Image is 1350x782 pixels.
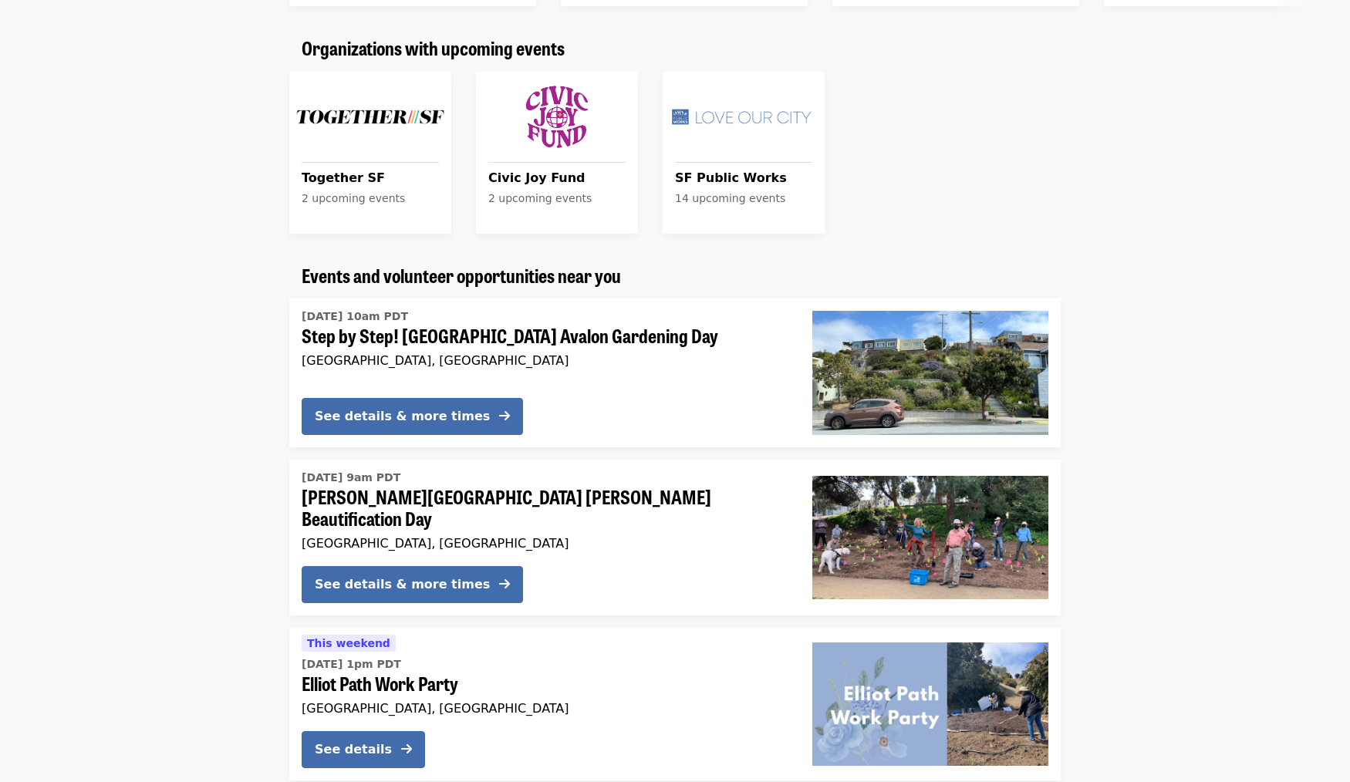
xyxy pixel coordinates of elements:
img: Elliot Path Work Party organized by SF Public Works [812,642,1048,766]
time: [DATE] 10am PDT [302,308,408,325]
time: [DATE] 1pm PDT [302,656,401,672]
a: See details for "Glen Park Greenway Beautification Day" [289,460,1061,616]
i: arrow-right icon [499,409,510,423]
i: arrow-right icon [401,742,412,757]
time: [DATE] 9am PDT [302,470,400,486]
button: See details & more times [302,566,523,603]
button: See details & more times [302,398,523,435]
div: [GEOGRAPHIC_DATA], [GEOGRAPHIC_DATA] [302,353,788,368]
div: 2 upcoming events [302,190,439,207]
span: Civic Joy Fund [488,169,626,187]
div: See details & more times [315,407,490,426]
button: See details [302,731,425,768]
a: See details for "Elliot Path Work Party" [289,628,1061,780]
img: Step by Step! Athens Avalon Gardening Day organized by SF Public Works [812,311,1048,434]
a: See upcoming events for Civic Joy Fund [476,72,638,234]
a: See upcoming events for SF Public Works [663,72,825,234]
a: See upcoming events for Together SF [289,72,451,234]
div: 14 upcoming events [675,190,812,207]
span: Elliot Path Work Party [302,672,788,695]
span: This weekend [307,637,390,649]
div: Organizations with upcoming events [289,37,1061,59]
div: See details [315,740,392,759]
span: SF Public Works [675,169,812,187]
span: Events and volunteer opportunities near you [302,261,621,288]
div: See details & more times [315,575,490,594]
span: [PERSON_NAME][GEOGRAPHIC_DATA] [PERSON_NAME] Beautification Day [302,486,788,531]
img: Civic Joy Fund [482,78,632,157]
div: [GEOGRAPHIC_DATA], [GEOGRAPHIC_DATA] [302,701,788,716]
img: SF Public Works [669,78,818,157]
div: [GEOGRAPHIC_DATA], [GEOGRAPHIC_DATA] [302,536,788,551]
img: Glen Park Greenway Beautification Day organized by SF Public Works [812,476,1048,599]
a: See details for "Step by Step! Athens Avalon Gardening Day" [289,298,1061,447]
img: Together SF [295,78,445,157]
span: Organizations with upcoming events [302,34,565,61]
i: arrow-right icon [499,577,510,592]
span: Together SF [302,169,439,187]
div: 2 upcoming events [488,190,626,207]
span: Step by Step! [GEOGRAPHIC_DATA] Avalon Gardening Day [302,325,788,347]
